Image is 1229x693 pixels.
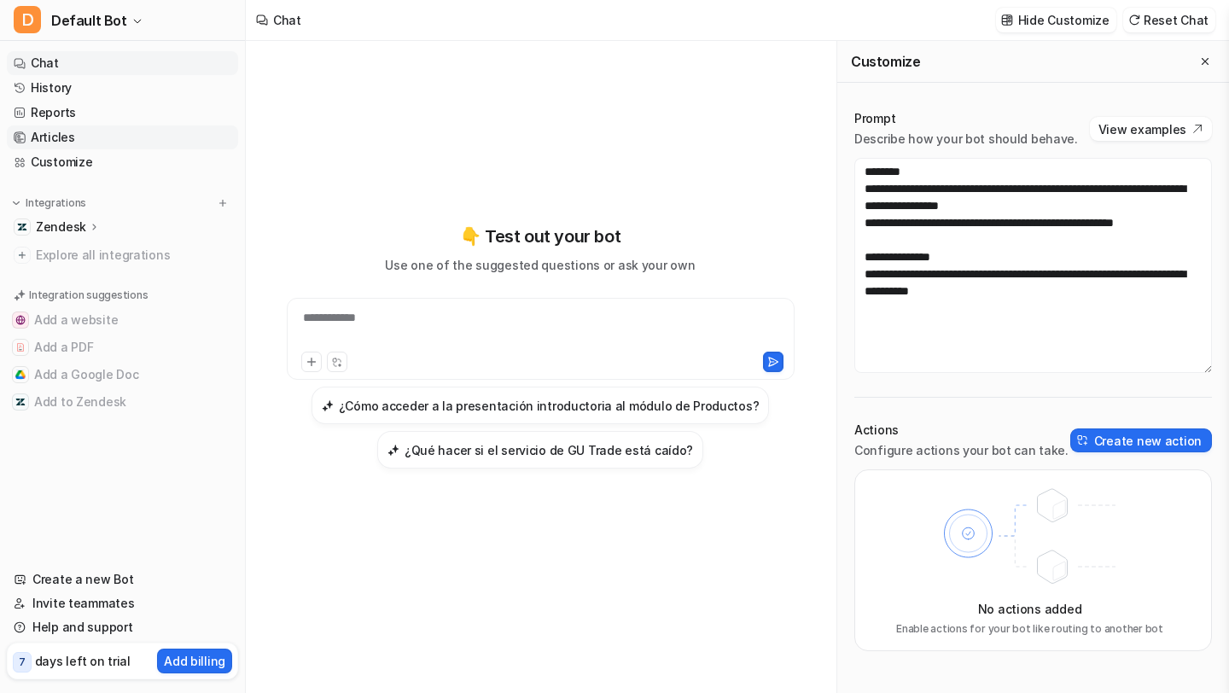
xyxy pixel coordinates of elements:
[164,652,225,670] p: Add billing
[17,222,27,232] img: Zendesk
[1077,434,1089,446] img: create-action-icon.svg
[15,315,26,325] img: Add a website
[15,397,26,407] img: Add to Zendesk
[1123,8,1215,32] button: Reset Chat
[273,11,301,29] div: Chat
[26,196,86,210] p: Integrations
[7,306,238,334] button: Add a websiteAdd a website
[14,6,41,33] span: D
[36,242,231,269] span: Explore all integrations
[15,370,26,380] img: Add a Google Doc
[405,441,693,459] h3: ¿Qué hacer si el servicio de GU Trade está caído?
[322,399,334,412] img: ¿Cómo acceder a la presentación introductoria al módulo de Productos?
[854,442,1069,459] p: Configure actions your bot can take.
[854,422,1069,439] p: Actions
[29,288,148,303] p: Integration suggestions
[14,247,31,264] img: explore all integrations
[1070,428,1212,452] button: Create new action
[7,76,238,100] a: History
[1018,11,1110,29] p: Hide Customize
[1001,14,1013,26] img: customize
[851,53,920,70] h2: Customize
[7,568,238,591] a: Create a new Bot
[312,387,770,424] button: ¿Cómo acceder a la presentación introductoria al módulo de Productos?¿Cómo acceder a la presentac...
[854,131,1078,148] p: Describe how your bot should behave.
[385,256,695,274] p: Use one of the suggested questions or ask your own
[978,600,1082,618] p: No actions added
[10,197,22,209] img: expand menu
[7,150,238,174] a: Customize
[460,224,620,249] p: 👇 Test out your bot
[7,101,238,125] a: Reports
[7,591,238,615] a: Invite teammates
[996,8,1116,32] button: Hide Customize
[387,444,399,457] img: ¿Qué hacer si el servicio de GU Trade está caído?
[7,615,238,639] a: Help and support
[896,621,1163,637] p: Enable actions for your bot like routing to another bot
[377,431,703,469] button: ¿Qué hacer si el servicio de GU Trade está caído?¿Qué hacer si el servicio de GU Trade está caído?
[35,652,131,670] p: days left on trial
[7,195,91,212] button: Integrations
[7,243,238,267] a: Explore all integrations
[7,361,238,388] button: Add a Google DocAdd a Google Doc
[7,334,238,361] button: Add a PDFAdd a PDF
[7,388,238,416] button: Add to ZendeskAdd to Zendesk
[339,397,760,415] h3: ¿Cómo acceder a la presentación introductoria al módulo de Productos?
[19,655,26,670] p: 7
[15,342,26,352] img: Add a PDF
[1195,51,1215,72] button: Close flyout
[1128,14,1140,26] img: reset
[51,9,127,32] span: Default Bot
[854,110,1078,127] p: Prompt
[36,218,86,236] p: Zendesk
[1090,117,1212,141] button: View examples
[7,51,238,75] a: Chat
[217,197,229,209] img: menu_add.svg
[7,125,238,149] a: Articles
[157,649,232,673] button: Add billing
